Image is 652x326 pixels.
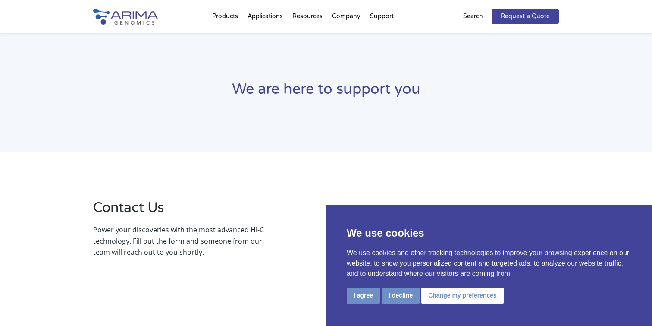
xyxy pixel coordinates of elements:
[421,288,504,304] button: Change my preferences
[463,11,483,22] p: Search
[382,288,420,304] button: I decline
[93,224,264,258] p: Power your discoveries with the most advanced Hi-C technology. Fill out the form and someone from...
[93,9,158,25] img: Arima-Genomics-logo
[347,288,380,304] button: I agree
[347,248,631,279] p: We use cookies and other tracking technologies to improve your browsing experience on our website...
[347,225,631,241] p: We use cookies
[492,9,559,24] a: Request a Quote
[93,198,264,224] h2: Contact Us
[93,79,559,106] h1: We are here to support you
